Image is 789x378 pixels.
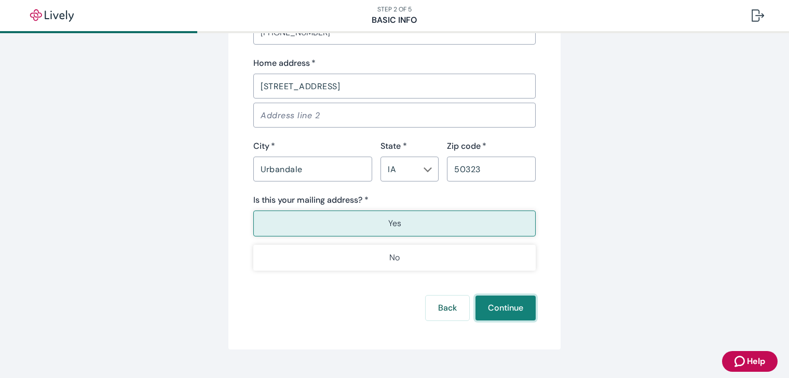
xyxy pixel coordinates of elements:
button: Yes [253,211,536,236]
label: Zip code [447,140,486,152]
p: Yes [388,217,401,230]
p: No [389,251,400,264]
span: Help [747,355,765,368]
label: Home address [253,57,316,69]
img: Lively [23,9,81,22]
svg: Chevron icon [424,165,432,174]
input: City [253,159,372,179]
input: -- [384,162,418,176]
button: No [253,245,536,271]
button: Log out [743,3,772,28]
svg: Zendesk support icon [734,355,747,368]
input: Address line 2 [253,105,536,125]
button: Zendesk support iconHelp [722,351,778,372]
button: Back [426,296,469,320]
input: Zip code [447,159,536,179]
label: State * [380,140,407,152]
button: Continue [475,296,536,320]
label: City [253,140,275,152]
input: Address line 1 [253,76,536,96]
label: Is this your mailing address? * [253,194,369,206]
button: Open [423,164,433,175]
